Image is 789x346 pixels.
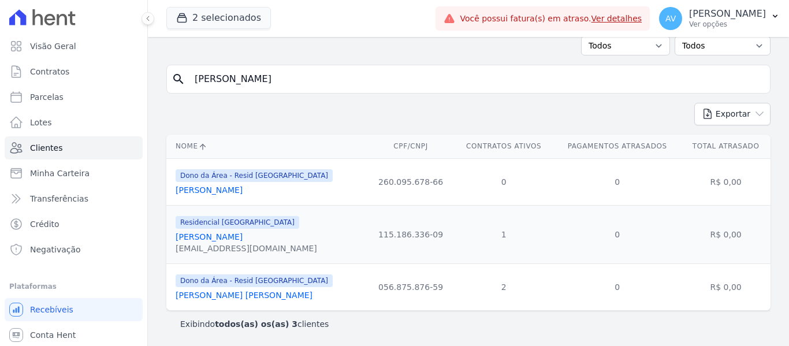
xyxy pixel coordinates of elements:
th: Pagamentos Atrasados [553,135,681,158]
span: AV [665,14,676,23]
button: 2 selecionados [166,7,271,29]
td: 0 [454,158,553,205]
span: Conta Hent [30,329,76,341]
a: Lotes [5,111,143,134]
td: 0 [553,263,681,310]
a: Recebíveis [5,298,143,321]
button: Exportar [694,103,771,125]
th: CPF/CNPJ [367,135,454,158]
span: Você possui fatura(s) em atraso. [460,13,642,25]
span: Minha Carteira [30,168,90,179]
a: [PERSON_NAME] [176,232,243,241]
th: Contratos Ativos [454,135,553,158]
i: search [172,72,185,86]
span: Recebíveis [30,304,73,315]
p: [PERSON_NAME] [689,8,766,20]
td: R$ 0,00 [681,158,771,205]
a: Clientes [5,136,143,159]
td: R$ 0,00 [681,263,771,310]
span: Residencial [GEOGRAPHIC_DATA] [176,216,299,229]
div: [EMAIL_ADDRESS][DOMAIN_NAME] [176,243,317,254]
a: Transferências [5,187,143,210]
a: Visão Geral [5,35,143,58]
a: Contratos [5,60,143,83]
b: todos(as) os(as) 3 [215,319,297,329]
span: Clientes [30,142,62,154]
span: Negativação [30,244,81,255]
td: 260.095.678-66 [367,158,454,205]
span: Contratos [30,66,69,77]
a: Crédito [5,213,143,236]
p: Ver opções [689,20,766,29]
td: 0 [553,205,681,263]
span: Visão Geral [30,40,76,52]
a: Parcelas [5,85,143,109]
td: 2 [454,263,553,310]
th: Total Atrasado [681,135,771,158]
div: Plataformas [9,280,138,293]
span: Parcelas [30,91,64,103]
a: Negativação [5,238,143,261]
td: 1 [454,205,553,263]
span: Transferências [30,193,88,204]
td: R$ 0,00 [681,205,771,263]
td: 0 [553,158,681,205]
a: [PERSON_NAME] [176,185,243,195]
span: Dono da Área - Resid [GEOGRAPHIC_DATA] [176,169,333,182]
input: Buscar por nome, CPF ou e-mail [188,68,765,91]
button: AV [PERSON_NAME] Ver opções [650,2,789,35]
th: Nome [166,135,367,158]
a: [PERSON_NAME] [PERSON_NAME] [176,291,312,300]
a: Ver detalhes [591,14,642,23]
a: Minha Carteira [5,162,143,185]
span: Dono da Área - Resid [GEOGRAPHIC_DATA] [176,274,333,287]
span: Lotes [30,117,52,128]
p: Exibindo clientes [180,318,329,330]
span: Crédito [30,218,59,230]
td: 115.186.336-09 [367,205,454,263]
td: 056.875.876-59 [367,263,454,310]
